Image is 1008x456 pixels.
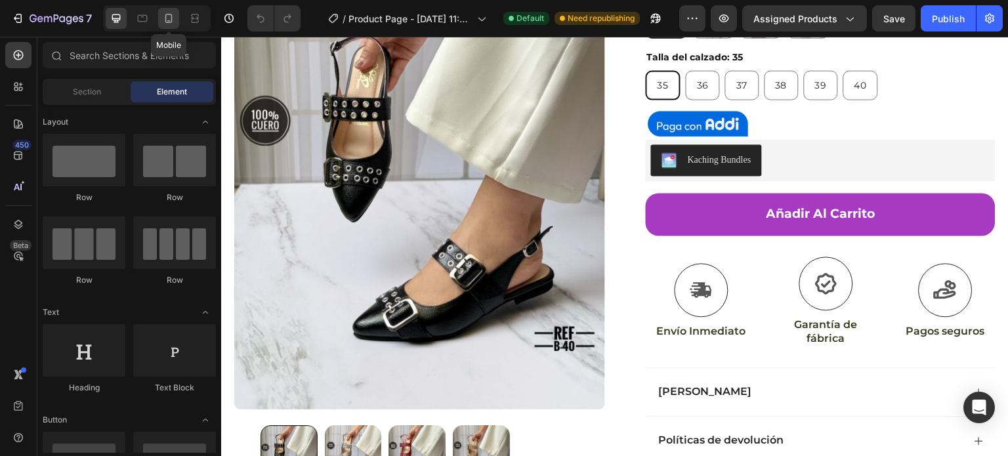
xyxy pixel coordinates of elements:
[343,12,346,26] span: /
[221,37,1008,456] iframe: Design area
[430,108,541,139] button: Kaching Bundles
[555,42,566,54] span: 38
[73,86,101,98] span: Section
[742,5,867,31] button: Assigned Products
[43,306,59,318] span: Text
[43,414,67,426] span: Button
[633,42,646,54] span: 40
[195,302,216,323] span: Toggle open
[963,392,995,423] div: Open Intercom Messenger
[436,42,448,54] span: 35
[921,5,976,31] button: Publish
[10,240,31,251] div: Beta
[425,156,774,199] button: Añadir al Carrito
[133,274,216,286] div: Row
[247,5,301,31] div: Undo/Redo
[43,116,68,128] span: Layout
[568,12,635,24] span: Need republishing
[157,86,187,98] span: Element
[438,397,563,411] p: Políticas de devolución
[753,12,837,26] span: Assigned Products
[348,12,472,26] span: Product Page - [DATE] 11:08:21
[43,382,125,394] div: Heading
[467,115,530,129] div: Kaching Bundles
[872,5,915,31] button: Save
[574,295,637,309] p: fábrica
[545,169,654,186] div: Añadir al Carrito
[594,42,606,54] span: 39
[43,192,125,203] div: Row
[476,42,488,54] span: 36
[516,12,544,24] span: Default
[133,192,216,203] div: Row
[195,409,216,430] span: Toggle open
[440,115,456,131] img: KachingBundles.png
[685,288,764,302] p: Pagos seguros
[12,140,31,150] div: 450
[436,288,525,302] p: Envío Inmediato
[133,382,216,394] div: Text Block
[86,10,92,26] p: 7
[883,13,905,24] span: Save
[515,42,526,54] span: 37
[932,12,965,26] div: Publish
[425,71,530,102] img: gempages_578471376264889225-38eba020-193e-4596-b69c-2522ad318350.png
[43,42,216,68] input: Search Sections & Elements
[438,348,531,362] p: [PERSON_NAME]
[5,5,98,31] button: 7
[43,274,125,286] div: Row
[195,112,216,133] span: Toggle open
[574,281,637,295] p: Garantía de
